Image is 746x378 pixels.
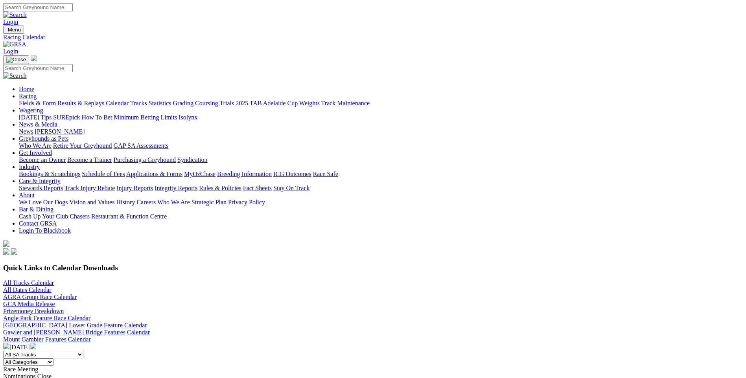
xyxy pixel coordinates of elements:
a: Weights [299,100,320,106]
div: Care & Integrity [19,185,743,192]
a: Racing [19,93,37,99]
a: Greyhounds as Pets [19,135,68,142]
a: Trials [219,100,234,106]
a: Care & Integrity [19,178,61,184]
a: Fields & Form [19,100,56,106]
a: Track Injury Rebate [64,185,115,191]
a: News [19,128,33,135]
a: Who We Are [19,142,52,149]
img: chevron-right-pager-white.svg [30,343,36,349]
input: Search [3,64,73,72]
a: Rules & Policies [199,185,241,191]
img: Close [6,57,26,63]
button: Toggle navigation [3,55,29,64]
a: Angle Park Feature Race Calendar [3,315,90,321]
a: Vision and Values [69,199,114,206]
a: History [116,199,135,206]
a: AGRA Group Race Calendar [3,294,77,300]
a: All Dates Calendar [3,286,52,293]
img: facebook.svg [3,248,9,255]
div: News & Media [19,128,743,135]
div: Industry [19,171,743,178]
a: Applications & Forms [126,171,182,177]
a: Home [19,86,34,92]
a: Isolynx [179,114,197,121]
img: twitter.svg [11,248,17,255]
a: Purchasing a Greyhound [114,156,176,163]
a: [PERSON_NAME] [35,128,85,135]
a: News & Media [19,121,57,128]
a: Grading [173,100,193,106]
a: Bar & Dining [19,206,53,213]
a: We Love Our Dogs [19,199,68,206]
a: Prizemoney Breakdown [3,308,64,314]
a: Industry [19,163,40,170]
a: Become an Owner [19,156,66,163]
img: Search [3,11,27,18]
div: About [19,199,743,206]
img: Search [3,72,27,79]
a: 2025 TAB Adelaide Cup [236,100,298,106]
img: logo-grsa-white.png [3,240,9,247]
div: Bar & Dining [19,213,743,220]
a: [DATE] Tips [19,114,52,121]
a: Integrity Reports [155,185,197,191]
a: GAP SA Assessments [114,142,169,149]
a: Chasers Restaurant & Function Centre [70,213,167,220]
a: Stay On Track [273,185,309,191]
a: Privacy Policy [228,199,265,206]
div: Race Meeting [3,366,743,373]
a: Tracks [130,100,147,106]
a: Stewards Reports [19,185,63,191]
div: [DATE] [3,343,743,351]
a: ICG Outcomes [273,171,311,177]
a: Contact GRSA [19,220,57,227]
div: Racing [19,100,743,107]
a: Who We Are [157,199,190,206]
div: Greyhounds as Pets [19,142,743,149]
a: Gawler and [PERSON_NAME] Bridge Features Calendar [3,329,150,336]
a: All Tracks Calendar [3,279,54,286]
a: Coursing [195,100,218,106]
a: Race Safe [313,171,338,177]
a: How To Bet [82,114,112,121]
a: Schedule of Fees [82,171,125,177]
a: Bookings & Scratchings [19,171,80,177]
a: Login [3,18,18,25]
a: GCA Media Release [3,301,55,307]
a: Become a Trainer [67,156,112,163]
a: Cash Up Your Club [19,213,68,220]
a: Statistics [149,100,171,106]
span: Menu [8,27,21,33]
a: Retire Your Greyhound [53,142,112,149]
img: GRSA [3,41,26,48]
button: Toggle navigation [3,26,24,34]
a: Calendar [106,100,129,106]
a: Wagering [19,107,43,114]
a: Breeding Information [217,171,272,177]
a: Login [3,48,18,55]
input: Search [3,3,73,11]
a: Injury Reports [116,185,153,191]
img: logo-grsa-white.png [31,55,37,61]
a: Mount Gambier Features Calendar [3,336,91,343]
img: chevron-left-pager-white.svg [3,343,9,349]
a: Careers [136,199,156,206]
a: SUREpick [53,114,80,121]
a: Fact Sheets [243,185,272,191]
h3: Quick Links to Calendar Downloads [3,264,743,272]
div: Get Involved [19,156,743,163]
a: Racing Calendar [3,34,743,41]
a: Results & Replays [57,100,104,106]
a: Minimum Betting Limits [114,114,177,121]
a: Track Maintenance [321,100,370,106]
a: Strategic Plan [192,199,227,206]
a: Login To Blackbook [19,227,71,234]
a: Get Involved [19,149,52,156]
div: Wagering [19,114,743,121]
a: About [19,192,35,198]
a: Syndication [177,156,207,163]
a: [GEOGRAPHIC_DATA] Lower Grade Feature Calendar [3,322,147,328]
a: MyOzChase [184,171,216,177]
